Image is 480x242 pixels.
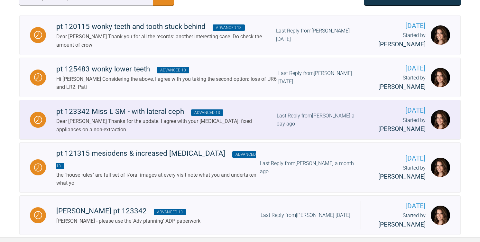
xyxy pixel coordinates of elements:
img: Waiting [34,163,42,172]
img: Waiting [34,73,42,81]
img: Waiting [34,116,42,124]
span: [DATE] [378,105,426,116]
div: Started by [378,116,426,134]
a: Waitingpt 121315 mesiodens & increased [MEDICAL_DATA] Advanced 13the "house rules" are full set o... [19,142,461,193]
img: Waiting [34,211,42,219]
div: pt 121315 mesiodens & increased [MEDICAL_DATA] [56,148,260,171]
div: Started by [378,31,426,49]
div: [PERSON_NAME] - please use the 'Adv planning' ADP paperwork [56,217,200,225]
div: Last Reply from [PERSON_NAME] [DATE] [278,69,357,86]
a: Waiting[PERSON_NAME] pt 123342 Advanced 13[PERSON_NAME] - please use the 'Adv planning' ADP paper... [19,195,461,235]
div: Last Reply from [PERSON_NAME] a month ago [260,159,356,176]
div: Dear [PERSON_NAME] Thank you for all the records: another interesting case. Do check the amount o... [56,33,276,49]
span: [PERSON_NAME] [378,221,426,228]
span: [DATE] [378,21,426,31]
div: Last Reply from [PERSON_NAME] [DATE] [261,211,350,219]
a: Waitingpt 123342 Miss L SM - with lateral ceph Advanced 13Dear [PERSON_NAME] Thanks for the updat... [19,100,461,140]
div: Started by [377,164,426,182]
span: Advanced 13 [56,151,256,169]
img: Waiting [34,31,42,39]
div: pt 123342 Miss L SM - with lateral ceph [56,106,277,117]
img: Alexandra Lee [431,110,450,129]
span: Advanced 13 [191,109,223,116]
span: Advanced 13 [157,67,189,73]
span: [PERSON_NAME] [378,173,426,180]
a: Waitingpt 120115 wonky teeth and tooth stuck behind Advanced 13Dear [PERSON_NAME] Thank you for a... [19,15,461,55]
span: [DATE] [371,201,426,211]
span: [DATE] [378,63,426,74]
div: Dear [PERSON_NAME] Thanks for the update. I agree with your [MEDICAL_DATA]: fixed appliances on a... [56,117,277,134]
span: [PERSON_NAME] [378,125,426,133]
span: [PERSON_NAME] [378,41,426,48]
img: Alexandra Lee [431,158,450,177]
div: [PERSON_NAME] pt 123342 [56,205,200,217]
div: Started by [378,74,426,92]
div: the "house rules" are full set of i/oral images at every visit note what you and undertaken what yo [56,171,260,187]
img: Alexandra Lee [431,68,450,87]
span: [DATE] [377,153,426,164]
div: pt 120115 wonky teeth and tooth stuck behind [56,21,276,33]
img: Alexandra Lee [431,206,450,225]
img: Alexandra Lee [431,25,450,45]
div: Last Reply from [PERSON_NAME] a day ago [277,112,357,128]
div: Started by [371,211,426,229]
div: Hi [PERSON_NAME] Considering the above, I agree with you taking the second option: loss of UR6 an... [56,75,278,91]
div: pt 125483 wonky lower teeth [56,63,278,75]
a: Waitingpt 125483 wonky lower teeth Advanced 13Hi [PERSON_NAME] Considering the above, I agree wit... [19,58,461,98]
span: Advanced 13 [213,24,245,31]
div: Last Reply from [PERSON_NAME] [DATE] [276,27,357,43]
span: [PERSON_NAME] [378,83,426,90]
span: Advanced 13 [154,209,186,215]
